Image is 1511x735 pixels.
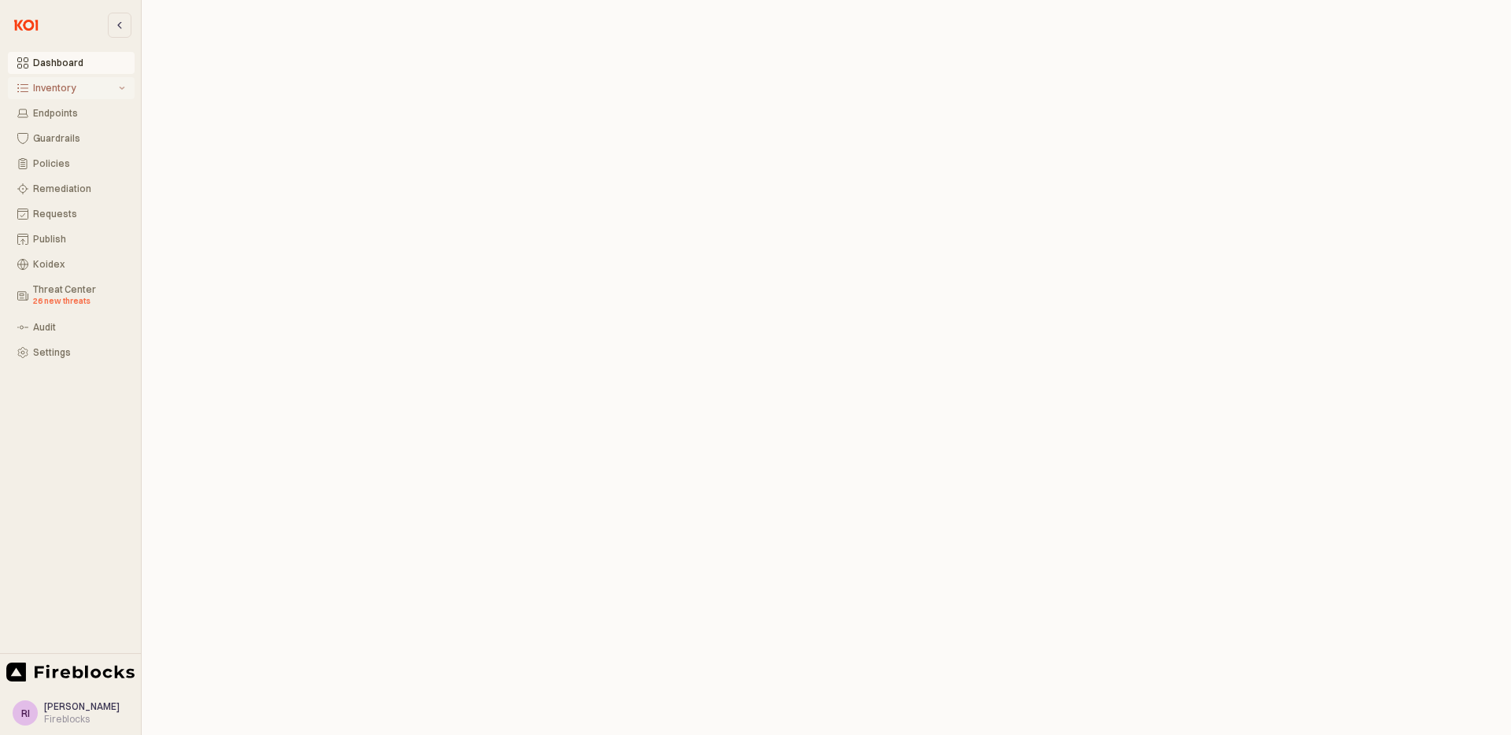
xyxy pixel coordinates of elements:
div: Dashboard [33,57,125,68]
button: Inventory [8,77,135,99]
div: Requests [33,209,125,220]
div: Threat Center [33,284,125,308]
button: Remediation [8,178,135,200]
button: Threat Center [8,279,135,313]
button: RI [13,700,38,726]
button: Guardrails [8,127,135,150]
div: 26 new threats [33,295,125,308]
div: RI [21,705,30,721]
button: Requests [8,203,135,225]
button: Dashboard [8,52,135,74]
div: Guardrails [33,133,125,144]
button: Settings [8,342,135,364]
div: Audit [33,322,125,333]
button: Audit [8,316,135,338]
span: [PERSON_NAME] [44,700,120,712]
div: Settings [33,347,125,358]
div: Koidex [33,259,125,270]
button: Endpoints [8,102,135,124]
button: Publish [8,228,135,250]
div: Policies [33,158,125,169]
div: Fireblocks [44,713,120,726]
button: Policies [8,153,135,175]
button: Koidex [8,253,135,275]
div: Endpoints [33,108,125,119]
div: Inventory [33,83,116,94]
div: Publish [33,234,125,245]
div: Remediation [33,183,125,194]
